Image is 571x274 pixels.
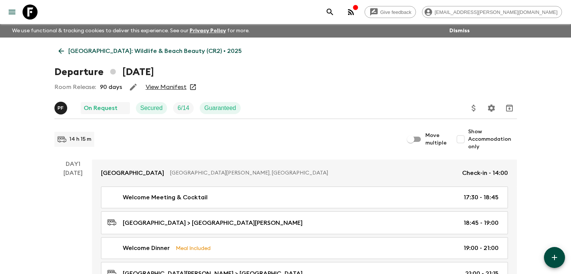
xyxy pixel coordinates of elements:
[464,244,499,253] p: 19:00 - 21:00
[146,83,187,91] a: View Manifest
[54,160,92,169] p: Day 1
[84,104,118,113] p: On Request
[464,193,499,202] p: 17:30 - 18:45
[123,193,208,202] p: Welcome Meeting & Cocktail
[204,104,236,113] p: Guaranteed
[484,101,499,116] button: Settings
[136,102,167,114] div: Secured
[123,218,303,227] p: [GEOGRAPHIC_DATA] > [GEOGRAPHIC_DATA][PERSON_NAME]
[68,47,242,56] p: [GEOGRAPHIC_DATA]: Wildlife & Beach Beauty (CR2) • 2025
[466,101,481,116] button: Update Price, Early Bird Discount and Costs
[376,9,416,15] span: Give feedback
[54,44,246,59] a: [GEOGRAPHIC_DATA]: Wildlife & Beach Beauty (CR2) • 2025
[54,104,69,110] span: Pedro Flores
[101,187,508,208] a: Welcome Meeting & Cocktail17:30 - 18:45
[101,211,508,234] a: [GEOGRAPHIC_DATA] > [GEOGRAPHIC_DATA][PERSON_NAME]18:45 - 19:00
[69,135,91,143] p: 14 h 15 m
[54,83,96,92] p: Room Release:
[462,169,508,178] p: Check-in - 14:00
[176,244,211,252] p: Meal Included
[101,169,164,178] p: [GEOGRAPHIC_DATA]
[9,24,253,38] p: We use functional & tracking cookies to deliver this experience. See our for more.
[425,132,447,147] span: Move multiple
[464,218,499,227] p: 18:45 - 19:00
[100,83,122,92] p: 90 days
[101,237,508,259] a: Welcome DinnerMeal Included19:00 - 21:00
[5,5,20,20] button: menu
[365,6,416,18] a: Give feedback
[447,26,472,36] button: Dismiss
[92,160,517,187] a: [GEOGRAPHIC_DATA][GEOGRAPHIC_DATA][PERSON_NAME], [GEOGRAPHIC_DATA]Check-in - 14:00
[422,6,562,18] div: [EMAIL_ADDRESS][PERSON_NAME][DOMAIN_NAME]
[322,5,337,20] button: search adventures
[190,28,226,33] a: Privacy Policy
[54,65,154,80] h1: Departure [DATE]
[468,128,517,151] span: Show Accommodation only
[123,244,170,253] p: Welcome Dinner
[57,105,64,111] p: P F
[502,101,517,116] button: Archive (Completed, Cancelled or Unsynced Departures only)
[140,104,163,113] p: Secured
[170,169,456,177] p: [GEOGRAPHIC_DATA][PERSON_NAME], [GEOGRAPHIC_DATA]
[431,9,562,15] span: [EMAIL_ADDRESS][PERSON_NAME][DOMAIN_NAME]
[54,102,69,114] button: PF
[173,102,194,114] div: Trip Fill
[178,104,189,113] p: 6 / 14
